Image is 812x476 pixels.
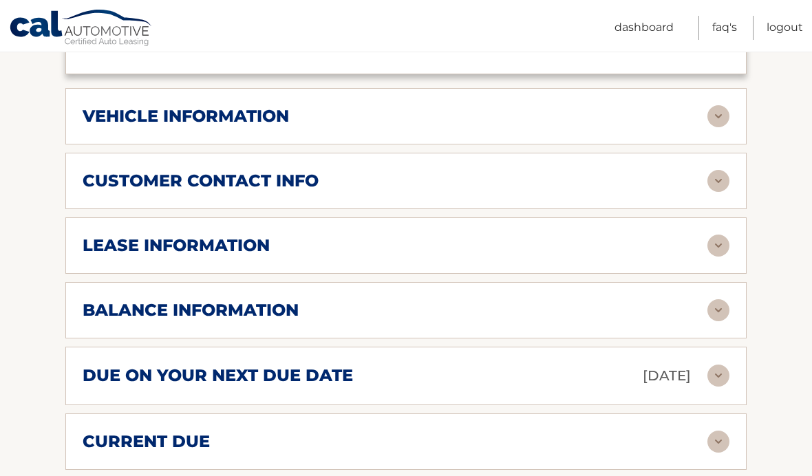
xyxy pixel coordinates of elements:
a: Cal Automotive [9,9,153,49]
h2: customer contact info [83,171,319,191]
a: FAQ's [712,16,737,40]
a: Dashboard [615,16,674,40]
h2: current due [83,431,210,452]
h2: lease information [83,235,270,256]
img: accordion-rest.svg [707,365,729,387]
img: accordion-rest.svg [707,299,729,321]
h2: due on your next due date [83,365,353,386]
img: accordion-rest.svg [707,105,729,127]
h2: vehicle information [83,106,289,127]
p: [DATE] [643,364,691,388]
img: accordion-rest.svg [707,431,729,453]
a: Logout [767,16,803,40]
h2: balance information [83,300,299,321]
img: accordion-rest.svg [707,170,729,192]
img: accordion-rest.svg [707,235,729,257]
